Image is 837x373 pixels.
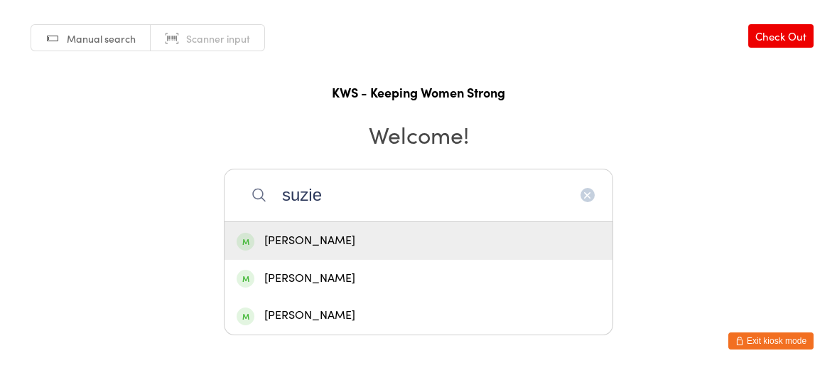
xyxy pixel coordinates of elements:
a: Check Out [748,24,814,48]
span: Scanner input [186,31,250,46]
span: Manual search [67,31,136,46]
div: [PERSON_NAME] [237,306,600,325]
button: Exit kiosk mode [728,332,814,350]
div: [PERSON_NAME] [237,231,600,251]
h2: Welcome! [14,118,823,150]
h1: KWS - Keeping Women Strong [14,83,823,101]
div: [PERSON_NAME] [237,269,600,288]
input: Search [224,169,613,221]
